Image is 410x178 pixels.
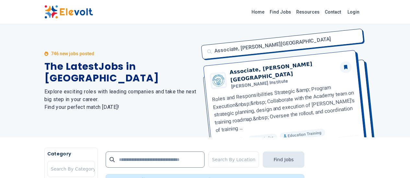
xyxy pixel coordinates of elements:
a: Home [249,7,267,17]
p: 746 new jobs posted [51,50,94,57]
a: Contact [322,7,344,17]
img: Elevolt [44,5,93,19]
h5: Category [47,151,95,157]
h1: The Latest Jobs in [GEOGRAPHIC_DATA] [44,61,197,84]
a: Resources [294,7,322,17]
a: Find Jobs [267,7,294,17]
a: Login [344,5,363,18]
h2: Explore exciting roles with leading companies and take the next big step in your career. Find you... [44,88,197,111]
button: Find Jobs [263,152,304,168]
